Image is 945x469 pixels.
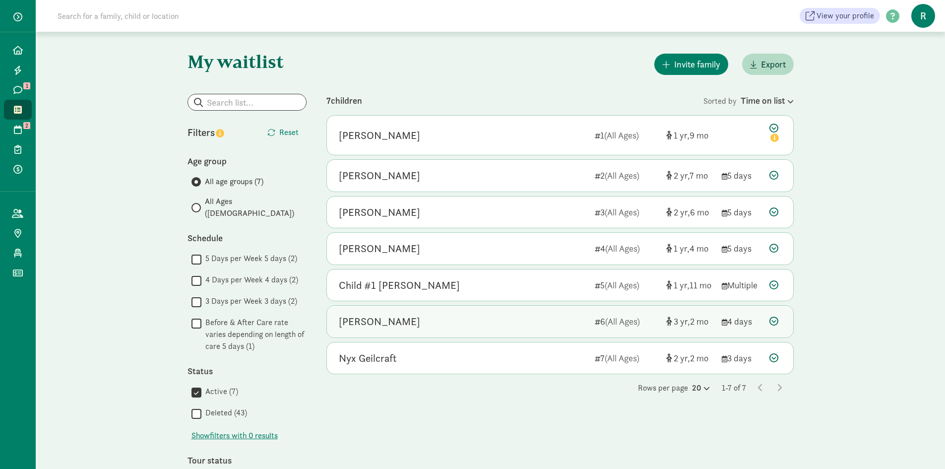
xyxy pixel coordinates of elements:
span: Export [761,58,786,71]
div: 5 days [722,242,761,255]
div: 5 days [722,205,761,219]
span: All Ages ([DEMOGRAPHIC_DATA]) [205,196,307,219]
span: 6 [690,206,709,218]
span: (All Ages) [605,243,640,254]
div: 4 [595,242,658,255]
div: Filters [188,125,247,140]
div: 6 [595,315,658,328]
div: Time on list [741,94,794,107]
span: (All Ages) [605,352,639,364]
span: (All Ages) [605,279,639,291]
div: [object Object] [666,315,714,328]
div: Rows per page 1-7 of 7 [326,382,794,394]
span: (All Ages) [605,170,639,181]
input: Search for a family, child or location [52,6,330,26]
div: Schedule [188,231,307,245]
span: 3 [674,316,690,327]
div: Lou Johnston [339,314,420,330]
span: 2 [690,316,708,327]
span: 2 [690,352,708,364]
iframe: Chat Widget [895,421,945,469]
div: [object Object] [666,351,714,365]
div: Child #1 Linnea [339,277,460,293]
a: 2 [4,120,32,139]
div: Sorted by [703,94,794,107]
span: Reset [279,127,299,138]
div: Jasper Telleria [339,241,420,257]
div: 5 [595,278,658,292]
span: 1 [674,279,690,291]
div: 7 [595,351,658,365]
button: Showfilters with 0 results [191,430,278,442]
input: Search list... [188,94,306,110]
span: All age groups (7) [205,176,263,188]
div: Cora Carnes [339,168,420,184]
span: 1 [674,130,690,141]
h1: My waitlist [188,52,307,71]
label: 3 Days per Week 3 days (2) [201,295,297,307]
span: View your profile [817,10,874,22]
span: Show filters with 0 results [191,430,278,442]
label: Deleted (43) [201,407,247,419]
div: 1 [595,129,658,142]
div: Age group [188,154,307,168]
span: (All Ages) [605,316,640,327]
span: 2 [674,352,690,364]
span: 7 [690,170,708,181]
span: 4 [690,243,708,254]
div: 2 [595,169,658,182]
div: 5 days [722,169,761,182]
span: 2 [674,170,690,181]
span: (All Ages) [605,206,639,218]
span: R [911,4,935,28]
div: [object Object] [666,205,714,219]
a: 1 [4,80,32,100]
label: 5 Days per Week 5 days (2) [201,253,297,265]
span: 2 [23,122,30,129]
span: 1 [674,243,690,254]
button: Invite family [654,54,728,75]
label: Active (7) [201,386,238,398]
span: Invite family [674,58,720,71]
div: [object Object] [666,278,714,292]
div: Heleena Hepburn [339,128,420,143]
div: 4 days [722,315,761,328]
button: Export [742,54,794,75]
span: 2 [674,206,690,218]
div: Tour status [188,454,307,467]
span: 1 [23,82,30,89]
div: [object Object] [666,169,714,182]
div: Luna Gavin [339,204,420,220]
div: Nyx Geilcraft [339,350,396,366]
a: View your profile [800,8,880,24]
div: Status [188,364,307,378]
div: 20 [692,382,710,394]
button: Reset [259,123,307,142]
span: (All Ages) [604,130,639,141]
div: 3 days [722,351,761,365]
div: Multiple [722,278,761,292]
div: 7 children [326,94,703,107]
span: 9 [690,130,708,141]
div: [object Object] [666,242,714,255]
div: 3 [595,205,658,219]
label: Before & After Care rate varies depending on length of care 5 days (1) [201,317,307,352]
label: 4 Days per Week 4 days (2) [201,274,298,286]
div: [object Object] [666,129,714,142]
span: 11 [690,279,711,291]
